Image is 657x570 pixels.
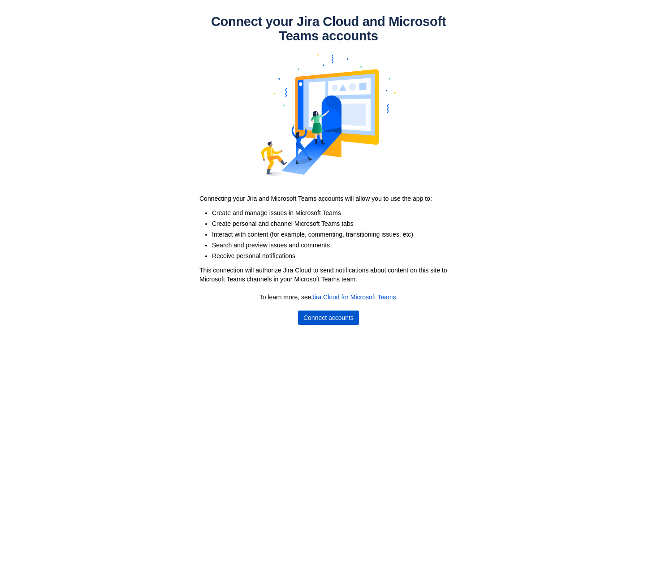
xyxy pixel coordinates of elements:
[298,311,359,325] button: Connect accounts
[212,241,463,250] li: Search and preview issues and comments
[194,14,463,43] h1: Connect your Jira Cloud and Microsoft Teams accounts
[311,294,396,301] a: Jira Cloud for Microsoft Teams
[261,43,396,186] img: account-mapping.svg
[303,311,354,325] span: Connect accounts
[199,266,458,284] p: This connection will authorize Jira Cloud to send notifications about content on this site to Mic...
[212,251,463,260] li: Receive personal notifications
[212,219,463,228] li: Create personal and channel Microsoft Teams tabs
[212,208,463,217] li: Create and manage issues in Microsoft Teams
[203,293,454,302] p: To learn more, see .
[199,194,458,203] p: Connecting your Jira and Microsoft Teams accounts will allow you to use the app to:
[212,230,463,239] li: Interact with content (for example, commenting, transitioning issues, etc)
